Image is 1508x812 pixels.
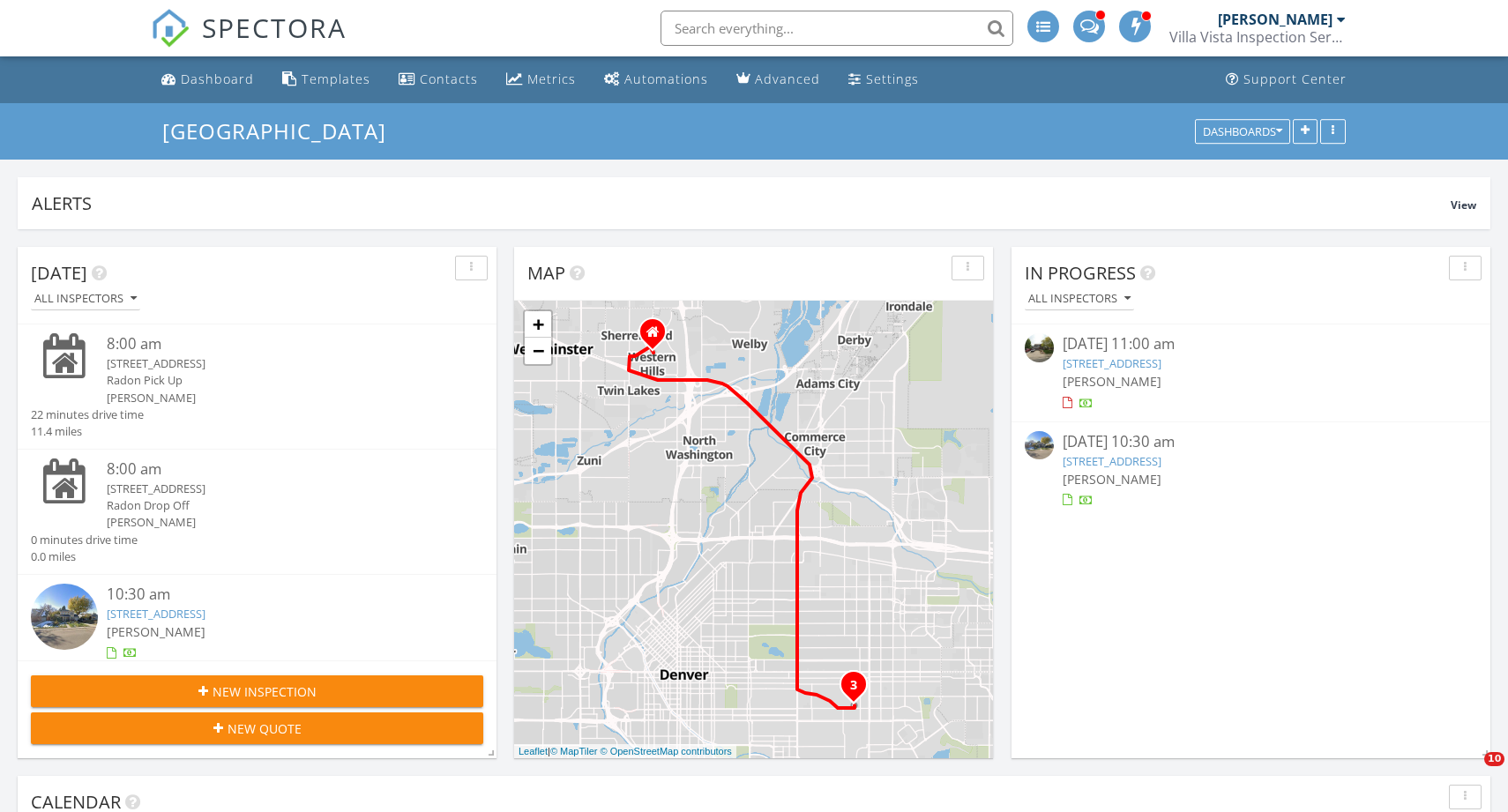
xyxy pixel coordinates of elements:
div: [PERSON_NAME] [107,390,446,406]
span: 10 [1484,752,1504,766]
button: All Inspectors [31,287,140,311]
div: Villa Vista Inspection Services [1169,28,1346,46]
div: Settings [866,71,919,87]
a: Advanced [729,63,827,96]
span: [PERSON_NAME] [107,623,205,640]
div: Alerts [32,191,1451,215]
div: [DATE] 10:30 am [1063,431,1440,453]
span: [PERSON_NAME] [1063,373,1161,390]
div: 0 minutes drive time [31,532,138,548]
a: Settings [841,63,926,96]
button: New Inspection [31,675,483,707]
span: New Inspection [213,682,317,701]
div: Radon Drop Off [107,497,446,514]
a: [STREET_ADDRESS] [107,606,205,622]
div: [PERSON_NAME] [1218,11,1333,28]
button: New Quote [31,712,483,744]
div: Contacts [420,71,478,87]
input: Search everything... [661,11,1013,46]
div: | [514,744,736,759]
div: Dashboard [181,71,254,87]
div: Metrics [527,71,576,87]
a: © MapTiler [550,746,598,756]
button: All Inspectors [1025,287,1134,311]
img: streetview [1025,333,1054,362]
i: 3 [850,680,857,692]
a: Support Center [1219,63,1354,96]
img: The Best Home Inspection Software - Spectora [151,9,190,48]
span: New Quote [228,719,302,738]
a: Leaflet [519,746,548,756]
div: 7671 Granada Rd, Denver CO 80221 [653,332,663,342]
div: Dashboards [1203,125,1282,138]
a: Zoom out [525,338,551,364]
div: 845 Jasmine St, Denver, CO 80220 [854,684,864,695]
a: SPECTORA [151,24,347,61]
a: 8:00 am [STREET_ADDRESS] Radon Drop Off [PERSON_NAME] 0 minutes drive time 0.0 miles [31,458,483,565]
a: Zoom in [525,311,551,338]
span: View [1451,197,1476,212]
div: All Inspectors [34,293,137,305]
div: 11.4 miles [31,423,144,440]
div: 8:00 am [107,458,446,480]
button: Dashboards [1195,119,1290,144]
a: Contacts [392,63,485,96]
span: Map [527,261,565,285]
a: [STREET_ADDRESS] [1063,453,1161,469]
div: Templates [302,71,370,87]
a: Templates [275,63,377,96]
a: [DATE] 10:30 am [STREET_ADDRESS] [PERSON_NAME] [1025,431,1477,510]
div: All Inspectors [1028,293,1131,305]
a: [STREET_ADDRESS] [1063,355,1161,371]
a: © OpenStreetMap contributors [601,746,732,756]
span: [PERSON_NAME] [1063,471,1161,488]
a: 8:00 am [STREET_ADDRESS] Radon Pick Up [PERSON_NAME] 22 minutes drive time 11.4 miles [31,333,483,440]
div: Radon Pick Up [107,372,446,389]
img: streetview [31,584,98,651]
a: 10:30 am [STREET_ADDRESS] [PERSON_NAME] 0 minutes drive time 0.0 miles [31,584,483,697]
div: [STREET_ADDRESS] [107,480,446,497]
a: Dashboard [154,63,261,96]
span: In Progress [1025,261,1136,285]
span: SPECTORA [202,9,347,46]
div: 22 minutes drive time [31,406,144,423]
a: Automations (Advanced) [597,63,715,96]
iframe: Intercom live chat [1448,752,1490,794]
div: 0.0 miles [31,548,138,565]
img: streetview [1025,431,1054,460]
div: 8:00 am [107,333,446,355]
a: Metrics [499,63,583,96]
div: Support Center [1243,71,1347,87]
div: 10:30 am [107,584,446,606]
div: [PERSON_NAME] [107,514,446,531]
div: [DATE] 11:00 am [1063,333,1440,355]
div: Automations [624,71,708,87]
div: Advanced [755,71,820,87]
span: [DATE] [31,261,87,285]
a: [DATE] 11:00 am [STREET_ADDRESS] [PERSON_NAME] [1025,333,1477,412]
a: [GEOGRAPHIC_DATA] [162,116,401,145]
div: [STREET_ADDRESS] [107,355,446,372]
